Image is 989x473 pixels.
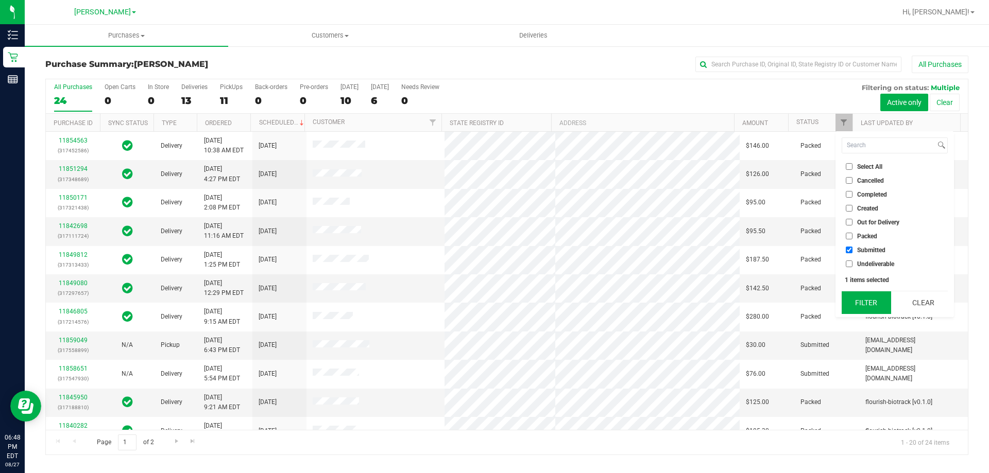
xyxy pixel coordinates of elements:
[122,424,133,438] span: In Sync
[161,340,180,350] span: Pickup
[845,276,945,284] div: 1 items selected
[800,397,821,407] span: Packed
[259,198,277,207] span: [DATE]
[746,312,769,322] span: $280.00
[259,284,277,293] span: [DATE]
[118,434,137,450] input: 1
[255,95,287,107] div: 0
[204,221,244,241] span: [DATE] 11:16 AM EDT
[169,434,184,448] a: Go to the next page
[902,8,969,16] span: Hi, [PERSON_NAME]!
[846,177,852,184] input: Cancelled
[161,426,182,436] span: Delivery
[746,141,769,151] span: $146.00
[122,395,133,409] span: In Sync
[746,169,769,179] span: $126.00
[25,25,228,46] a: Purchases
[340,83,359,91] div: [DATE]
[5,433,20,461] p: 06:48 PM EDT
[148,95,169,107] div: 0
[865,397,932,407] span: flourish-biotrack [v0.1.0]
[122,167,133,181] span: In Sync
[228,25,432,46] a: Customers
[204,421,240,441] span: [DATE] 8:46 AM EDT
[371,83,389,91] div: [DATE]
[161,198,182,207] span: Delivery
[204,307,240,326] span: [DATE] 9:15 AM EDT
[74,8,131,16] span: [PERSON_NAME]
[898,291,948,314] button: Clear
[52,374,94,383] p: (317547930)
[857,178,884,184] span: Cancelled
[54,119,93,127] a: Purchase ID
[857,261,894,267] span: Undeliverable
[25,31,228,40] span: Purchases
[695,57,901,72] input: Search Purchase ID, Original ID, State Registry ID or Customer Name...
[800,426,821,436] span: Packed
[134,59,208,69] span: [PERSON_NAME]
[259,312,277,322] span: [DATE]
[122,195,133,209] span: In Sync
[52,288,94,298] p: (317297657)
[122,138,133,153] span: In Sync
[148,83,169,91] div: In Store
[846,260,852,267] input: Undeliverable
[800,198,821,207] span: Packed
[259,369,277,379] span: [DATE]
[52,231,94,241] p: (317111724)
[800,312,821,322] span: Packed
[846,205,852,212] input: Created
[893,434,958,450] span: 1 - 20 of 24 items
[59,222,88,230] a: 11842698
[204,136,244,155] span: [DATE] 10:38 AM EDT
[746,340,765,350] span: $30.00
[746,284,769,293] span: $142.50
[862,83,929,92] span: Filtering on status:
[161,169,182,179] span: Delivery
[861,119,913,127] a: Last Updated By
[865,364,962,383] span: [EMAIL_ADDRESS][DOMAIN_NAME]
[59,308,88,315] a: 11846805
[220,95,243,107] div: 11
[59,251,88,258] a: 11849812
[59,394,88,401] a: 11845950
[59,194,88,201] a: 11850171
[931,83,960,92] span: Multiple
[857,205,878,212] span: Created
[259,397,277,407] span: [DATE]
[52,402,94,412] p: (317188810)
[122,224,133,238] span: In Sync
[857,247,885,253] span: Submitted
[313,118,345,126] a: Customer
[122,370,133,377] span: Not Applicable
[340,95,359,107] div: 10
[181,95,208,107] div: 13
[842,138,935,153] input: Search
[742,119,768,127] a: Amount
[800,141,821,151] span: Packed
[105,95,135,107] div: 0
[161,369,182,379] span: Delivery
[161,226,182,236] span: Delivery
[800,226,821,236] span: Packed
[54,95,92,107] div: 24
[746,426,769,436] span: $195.30
[800,255,821,265] span: Packed
[842,291,891,314] button: Filter
[880,94,928,111] button: Active only
[59,422,88,429] a: 11840282
[181,83,208,91] div: Deliveries
[5,461,20,468] p: 08/27
[930,94,960,111] button: Clear
[204,250,240,270] span: [DATE] 1:25 PM EDT
[401,95,439,107] div: 0
[122,340,133,350] button: N/A
[300,95,328,107] div: 0
[551,114,734,132] th: Address
[865,426,932,436] span: flourish-biotrack [v0.1.0]
[857,191,887,198] span: Completed
[800,369,829,379] span: Submitted
[432,25,635,46] a: Deliveries
[122,281,133,295] span: In Sync
[8,52,18,62] inline-svg: Retail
